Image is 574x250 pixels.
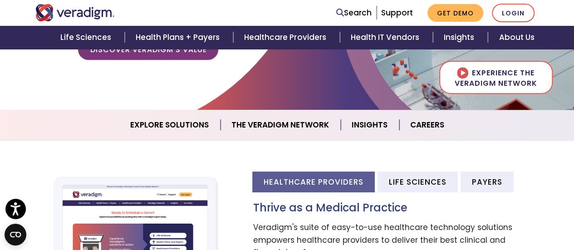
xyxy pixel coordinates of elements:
a: Login [492,4,535,22]
a: Careers [399,113,455,137]
a: Life Sciences [49,26,125,49]
li: Healthcare Providers [252,172,375,192]
a: Search [336,7,372,19]
a: Discover Veradigm's Value [78,39,218,60]
a: Healthcare Providers [233,26,339,49]
a: Insights [433,26,488,49]
h3: Thrive as a Medical Practice [253,201,539,215]
button: Open CMP widget [5,224,26,245]
li: Payers [461,172,514,192]
img: Veradigm logo [35,4,115,21]
a: Explore Solutions [119,113,221,137]
a: Get Demo [427,4,483,22]
a: The Veradigm Network [221,113,341,137]
a: Health Plans + Payers [125,26,233,49]
a: Health IT Vendors [340,26,433,49]
li: Life Sciences [378,172,458,192]
a: Support [381,7,413,18]
a: About Us [488,26,545,49]
a: Insights [341,113,399,137]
